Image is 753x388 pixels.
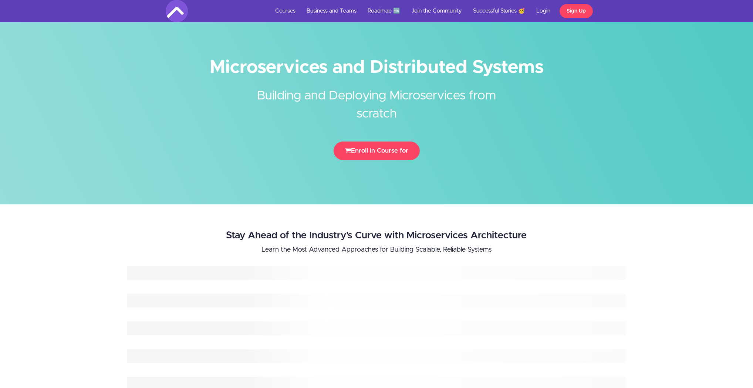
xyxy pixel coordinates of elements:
h1: Microservices and Distributed Systems [166,59,587,76]
button: Enroll in Course for [334,142,420,160]
a: Sign Up [560,4,593,18]
p: Learn the Most Advanced Approaches for Building Scalable, Reliable Systems [127,245,625,255]
h2: Stay Ahead of the Industry's Curve with Microservices Architecture [127,230,625,241]
h2: Building and Deploying Microservices from scratch [238,76,515,123]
